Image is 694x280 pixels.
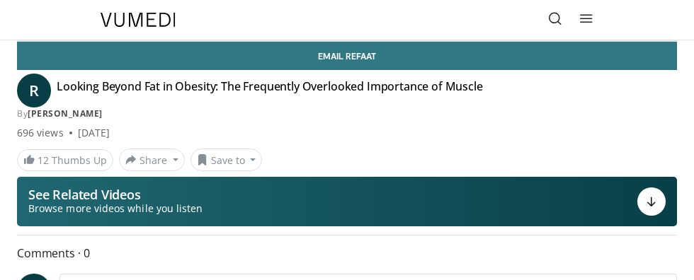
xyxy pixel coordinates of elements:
[17,74,51,107] a: R
[17,177,677,226] button: See Related Videos Browse more videos while you listen
[28,107,103,119] a: [PERSON_NAME]
[190,148,263,171] button: Save to
[17,149,113,171] a: 12 Thumbs Up
[38,153,49,167] span: 12
[28,187,203,202] p: See Related Videos
[17,107,677,120] div: By
[57,79,483,102] h4: Looking Beyond Fat in Obesity: The Frequently Overlooked Importance of Muscle
[101,13,176,27] img: VuMedi Logo
[17,42,677,70] a: Email Refaat
[78,126,110,140] div: [DATE]
[17,126,64,140] span: 696 views
[28,202,203,216] span: Browse more videos while you listen
[119,148,185,171] button: Share
[17,244,677,262] span: Comments 0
